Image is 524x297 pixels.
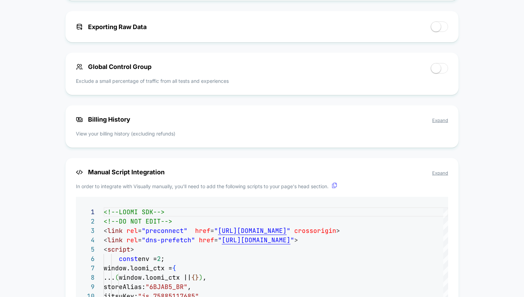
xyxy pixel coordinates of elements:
span: Billing History [76,116,448,123]
p: Exclude a small percentage of traffic from all tests and experiences [76,77,229,85]
span: Expand [432,117,448,123]
p: View your billing history (excluding refunds) [76,130,448,137]
span: Global Control Group [76,63,151,70]
p: In order to integrate with Visually manually, you'll need to add the following scripts to your pa... [76,183,448,190]
span: Exporting Raw Data [76,23,147,30]
span: Expand [432,170,448,176]
span: Manual Script Integration [76,168,448,176]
